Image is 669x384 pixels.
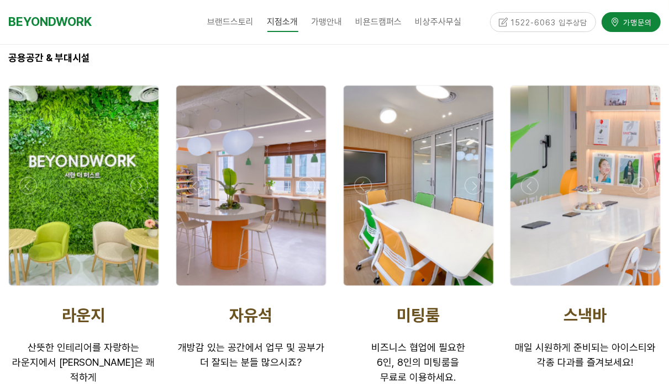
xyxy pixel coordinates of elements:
[229,305,272,325] span: 자유석
[349,8,409,36] a: 비욘드캠퍼스
[8,12,92,32] a: BEYONDWORK
[397,305,440,325] span: 미팅룸
[267,13,298,32] span: 지점소개
[409,8,468,36] a: 비상주사무실
[261,8,305,36] a: 지점소개
[305,8,349,36] a: 가맹안내
[62,305,105,325] span: 라운지
[620,17,652,28] span: 가맹문의
[415,17,462,27] span: 비상주사무실
[8,52,90,63] span: 공용공간 & 부대시설
[178,342,324,353] span: 개방감 있는 공간에서 업무 및 공부가
[538,356,634,368] span: 각종 다과를 즐겨보세요!
[201,8,261,36] a: 브랜드스토리
[200,356,302,368] span: 더 잘되는 분들 많으시죠?
[208,17,254,27] span: 브랜드스토리
[564,305,607,325] span: 스낵바
[515,342,656,353] span: 매일 시원하게 준비되는 아이스티와
[371,342,465,383] span: 비즈니스 협업에 필요한 6인, 8인의 미팅룸을 무료로 이용하세요.
[602,12,661,31] a: 가맹문의
[312,17,343,27] span: 가맹안내
[356,17,402,27] span: 비욘드캠퍼스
